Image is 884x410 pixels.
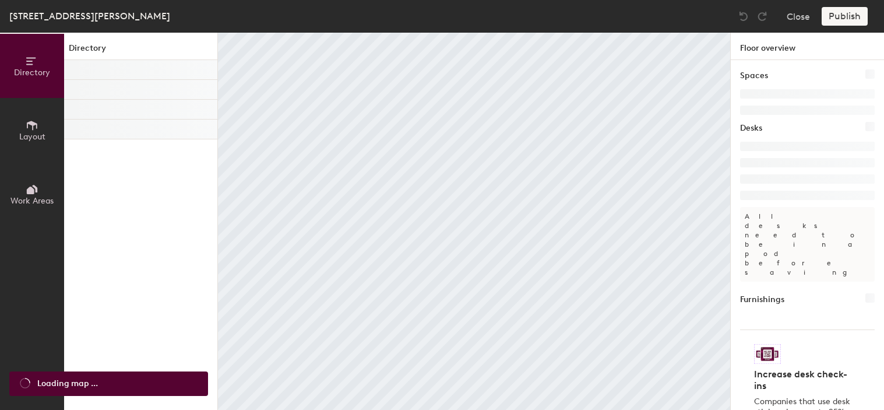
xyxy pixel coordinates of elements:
span: Layout [19,132,45,142]
div: [STREET_ADDRESS][PERSON_NAME] [9,9,170,23]
h1: Directory [64,42,217,60]
h4: Increase desk check-ins [754,369,854,392]
h1: Furnishings [740,293,784,306]
h1: Spaces [740,69,768,82]
span: Loading map ... [37,377,98,390]
h1: Floor overview [731,33,884,60]
span: Directory [14,68,50,78]
canvas: Map [218,33,731,410]
img: Undo [738,10,749,22]
button: Close [787,7,810,26]
h1: Desks [740,122,762,135]
span: Work Areas [10,196,54,206]
p: All desks need to be in a pod before saving [740,207,875,282]
img: Sticker logo [754,344,781,364]
img: Redo [756,10,768,22]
